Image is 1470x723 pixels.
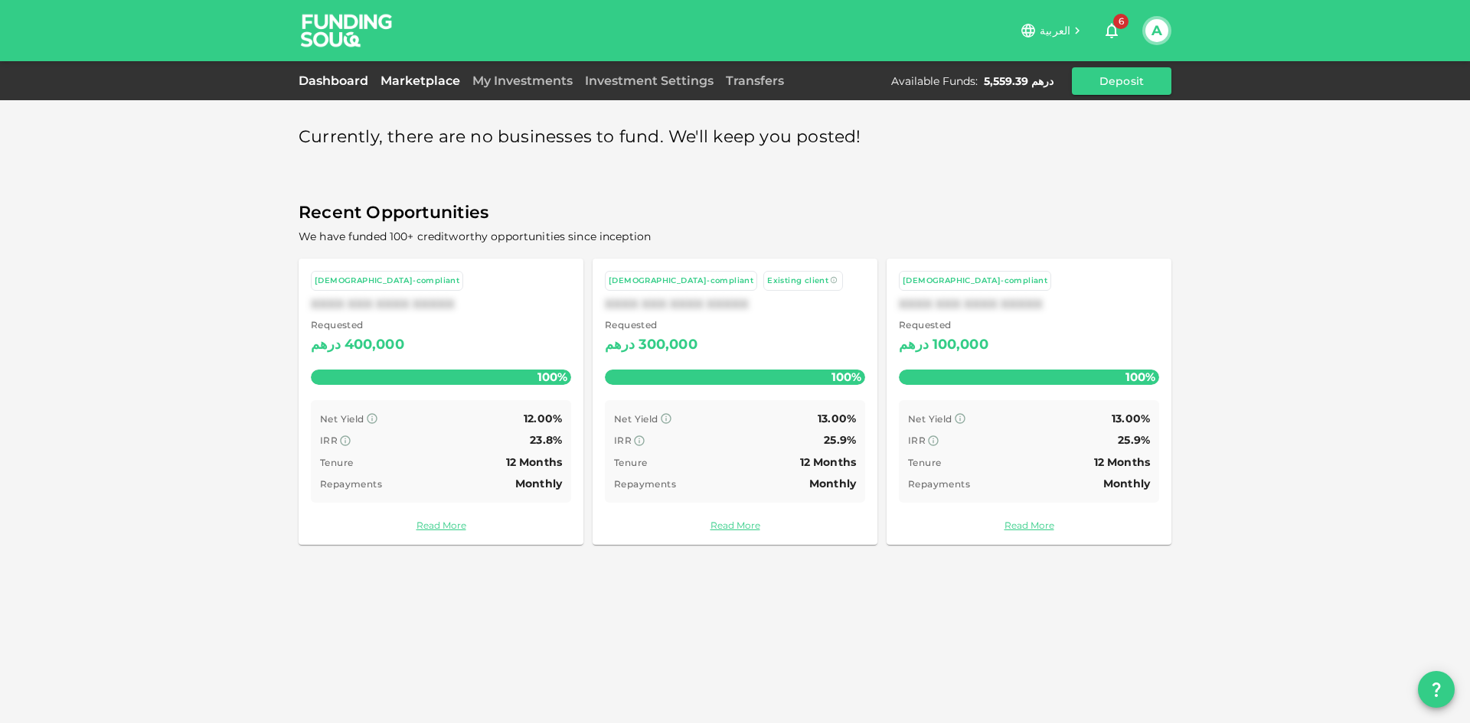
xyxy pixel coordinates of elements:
[605,297,865,311] div: XXXX XXX XXXX XXXXX
[320,457,353,468] span: Tenure
[818,412,856,425] span: 13.00%
[609,275,753,288] div: [DEMOGRAPHIC_DATA]-compliant
[720,73,790,88] a: Transfers
[530,433,562,447] span: 23.8%
[605,518,865,532] a: Read More
[311,333,341,357] div: درهم
[800,455,856,469] span: 12 Months
[320,478,382,490] span: Repayments
[614,413,658,425] span: Net Yield
[1103,477,1150,490] span: Monthly
[809,477,856,490] span: Monthly
[299,259,583,545] a: [DEMOGRAPHIC_DATA]-compliantXXXX XXX XXXX XXXXX Requested درهم400,000100% Net Yield 12.00% IRR 23...
[903,275,1047,288] div: [DEMOGRAPHIC_DATA]-compliant
[824,433,856,447] span: 25.9%
[984,73,1053,89] div: درهم 5,559.39
[614,435,632,446] span: IRR
[534,366,571,388] span: 100%
[1145,19,1168,42] button: A
[899,297,1159,311] div: XXXX XXX XXXX XXXXX
[299,73,374,88] a: Dashboard
[466,73,579,88] a: My Investments
[1112,412,1150,425] span: 13.00%
[593,259,877,545] a: [DEMOGRAPHIC_DATA]-compliant Existing clientXXXX XXX XXXX XXXXX Requested درهم300,000100% Net Yie...
[311,318,404,333] span: Requested
[1118,433,1150,447] span: 25.9%
[524,412,562,425] span: 12.00%
[899,318,988,333] span: Requested
[299,198,1171,228] span: Recent Opportunities
[315,275,459,288] div: [DEMOGRAPHIC_DATA]-compliant
[908,435,926,446] span: IRR
[899,333,929,357] div: درهم
[374,73,466,88] a: Marketplace
[320,413,364,425] span: Net Yield
[605,333,635,357] div: درهم
[908,457,941,468] span: Tenure
[299,230,651,243] span: We have funded 100+ creditworthy opportunities since inception
[899,518,1159,532] a: Read More
[639,333,697,357] div: 300,000
[828,366,865,388] span: 100%
[1122,366,1159,388] span: 100%
[605,318,697,333] span: Requested
[887,259,1171,545] a: [DEMOGRAPHIC_DATA]-compliantXXXX XXX XXXX XXXXX Requested درهم100,000100% Net Yield 13.00% IRR 25...
[1418,671,1455,708] button: question
[1113,14,1129,29] span: 6
[767,275,828,285] span: Existing client
[506,455,562,469] span: 12 Months
[515,477,562,490] span: Monthly
[311,518,571,532] a: Read More
[614,478,676,490] span: Repayments
[1072,67,1171,95] button: Deposit
[908,478,970,490] span: Repayments
[1094,455,1150,469] span: 12 Months
[320,435,338,446] span: IRR
[579,73,720,88] a: Investment Settings
[1040,24,1070,37] span: العربية
[1096,15,1127,46] button: 6
[908,413,952,425] span: Net Yield
[933,333,988,357] div: 100,000
[311,297,571,311] div: XXXX XXX XXXX XXXXX
[614,457,647,468] span: Tenure
[345,333,404,357] div: 400,000
[891,73,978,89] div: Available Funds :
[299,122,861,152] span: Currently, there are no businesses to fund. We'll keep you posted!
